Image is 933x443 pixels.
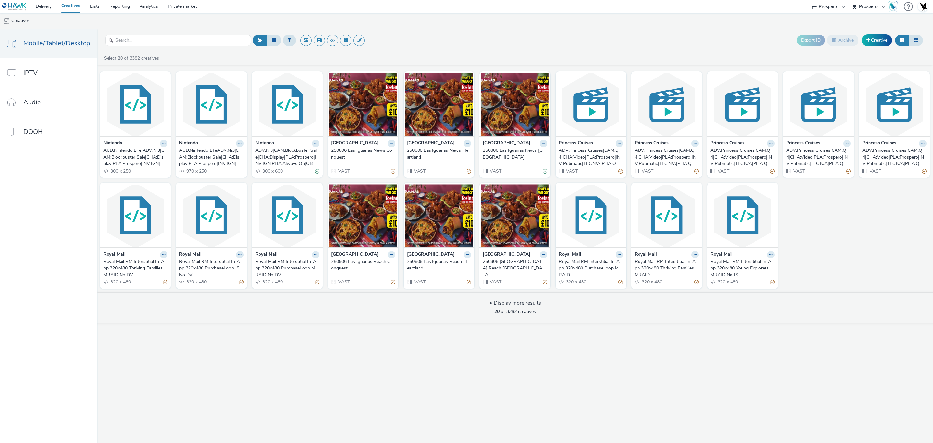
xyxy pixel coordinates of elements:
[633,73,700,136] img: ADV:Princess Cruises|CAM:Q4|CHA:Video|PLA:Prospero|INV:Pubmatic|TEC:N/A|PHA:Q4 2025|OBJ:Considera...
[405,73,473,136] img: 250806 Las Iguanas News Heartland visual
[178,184,245,247] img: Royal Mail RM Interstitial In-App 320x480 PurchaseLoop JS No DV visual
[827,35,858,46] button: Archive
[559,140,593,147] strong: Princess Cruises
[635,147,696,167] div: ADV:Princess Cruises|CAM:Q4|CHA:Video|PLA:Prospero|INV:Pubmatic|TEC:N/A|PHA:Q4 2025|OBJ:Considera...
[846,168,851,174] div: Partially valid
[23,39,90,48] span: Mobile/Tablet/Desktop
[489,279,501,285] span: VAST
[786,147,848,167] div: ADV:Princess Cruises|CAM:Q4|CHA:Video|PLA:Prospero|INV:Pubmatic|TEC:N/A|PHA:Q4 2025|OBJ:Considera...
[710,258,775,278] a: Royal Mail RM Interstitial In-App 320x480 Young Explorers MRAID No JS
[635,258,699,278] a: Royal Mail RM Interstitial In-App 320x480 Thriving Families MRAID
[710,251,733,258] strong: Royal Mail
[709,184,776,247] img: Royal Mail RM Interstitial In-App 320x480 Young Explorers MRAID No JS visual
[186,279,207,285] span: 320 x 480
[255,258,319,278] a: Royal Mail RM Interstitial In-App 320x480 PurchaseLoop MRAID No DV
[466,168,471,174] div: Partially valid
[179,258,243,278] a: Royal Mail RM Interstitial In-App 320x480 PurchaseLoop JS No DV
[710,140,744,147] strong: Princess Cruises
[557,73,625,136] img: ADV:Princess Cruises|CAM:Q4|CHA:Video|PLA:Prospero|INV:Pubmatic|TEC:N/A|PHA:Q4 2025|OBJ:Considera...
[255,147,319,167] a: ADV:Ni3|CAM:Blockbuster Sale|CHA:Display|PLA:Prospero|INV:IGN|PHA:Always On|OBJ:Awareness|BME:PMP...
[565,168,578,174] span: VAST
[710,258,772,278] div: Royal Mail RM Interstitial In-App 320x480 Young Explorers MRAID No JS
[797,35,825,45] button: Export ID
[557,184,625,247] img: Royal Mail RM Interstitial In-App 320x480 PurchaseLoop MRAID visual
[178,73,245,136] img: AUD:Nintendo LifeADV:Ni3|CAM:Blockbuster Sale|CHA:Display|PLA:Prospero|INV:IGN|PHA:Always On|OBJ:...
[331,258,393,272] div: 250806 Las Iguanas Reach Conquest
[559,147,620,167] div: ADV:Princess Cruises|CAM:Q4|CHA:Video|PLA:Prospero|INV:Pubmatic|TEC:N/A|PHA:Q4 2025|OBJ:Considera...
[770,168,775,174] div: Partially valid
[255,140,274,147] strong: Nintendo
[918,2,928,11] img: Account UK
[103,258,165,278] div: Royal Mail RM Interstitial In-App 320x480 Thriving Families MRAID No DV
[559,258,623,278] a: Royal Mail RM Interstitial In-App 320x480 PurchaseLoop MRAID
[785,73,852,136] img: ADV:Princess Cruises|CAM:Q4|CHA:Video|PLA:Prospero|INV:Pubmatic|TEC:N/A|PHA:Q4 2025|OBJ:Considera...
[862,147,927,167] a: ADV:Princess Cruises|CAM:Q4|CHA:Video|PLA:Prospero|INV:Pubmatic|TEC:N/A|PHA:Q4 2025|OBJ:Considera...
[163,279,167,286] div: Partially valid
[709,73,776,136] img: ADV:Princess Cruises|CAM:Q4|CHA:Video|PLA:Prospero|INV:Pubmatic|TEC:N/A|PHA:Q4 2025|OBJ:Considera...
[869,168,881,174] span: VAST
[633,184,700,247] img: Royal Mail RM Interstitial In-App 320x480 Thriving Families MRAID visual
[618,279,623,286] div: Partially valid
[407,258,468,272] div: 250806 Las Iguanas Reach Heartland
[179,147,243,167] a: AUD:Nintendo LifeADV:Ni3|CAM:Blockbuster Sale|CHA:Display|PLA:Prospero|INV:IGN|PHA:Always On|OBJ:...
[254,184,321,247] img: Royal Mail RM Interstitial In-App 320x480 PurchaseLoop MRAID No DV visual
[481,184,548,247] img: 250806 Las Iguanas Reach London visual
[717,279,738,285] span: 320 x 480
[331,258,395,272] a: 250806 Las Iguanas Reach Conquest
[710,147,775,167] a: ADV:Princess Cruises|CAM:Q4|CHA:Video|PLA:Prospero|INV:Pubmatic|TEC:N/A|PHA:Q4 2025|OBJ:Considera...
[338,168,350,174] span: VAST
[481,73,548,136] img: 250806 Las Iguanas News London visual
[179,140,198,147] strong: Nintendo
[888,1,901,12] a: Hawk Academy
[489,168,501,174] span: VAST
[179,251,202,258] strong: Royal Mail
[793,168,805,174] span: VAST
[331,147,395,161] a: 250806 Las Iguanas News Conquest
[559,258,620,278] div: Royal Mail RM Interstitial In-App 320x480 PurchaseLoop MRAID
[710,147,772,167] div: ADV:Princess Cruises|CAM:Q4|CHA:Video|PLA:Prospero|INV:Pubmatic|TEC:N/A|PHA:Q4 2025|OBJ:Considera...
[407,251,455,258] strong: [GEOGRAPHIC_DATA]
[861,73,928,136] img: ADV:Princess Cruises|CAM:Q4|CHA:Video|PLA:Prospero|INV:Pubmatic|TEC:N/A|PHA:Q4 2025|OBJ:Considera...
[329,73,397,136] img: 250806 Las Iguanas News Conquest visual
[103,147,165,167] div: AUD:Nintendo Life|ADV:Ni3|CAM:Blockbuster Sale|CHA:Display|PLA:Prospero|INV:IGN|PHA:Always On|OBJ...
[391,168,395,174] div: Partially valid
[407,147,471,161] a: 250806 Las Iguanas News Heartland
[543,279,547,286] div: Partially valid
[786,140,820,147] strong: Princess Cruises
[641,168,653,174] span: VAST
[483,147,544,161] div: 250806 Las Iguanas News [GEOGRAPHIC_DATA]
[618,168,623,174] div: Partially valid
[110,279,131,285] span: 320 x 480
[315,168,319,174] div: Valid
[862,147,924,167] div: ADV:Princess Cruises|CAM:Q4|CHA:Video|PLA:Prospero|INV:Pubmatic|TEC:N/A|PHA:Q4 2025|OBJ:Considera...
[565,279,586,285] span: 320 x 480
[103,140,122,147] strong: Nintendo
[862,140,896,147] strong: Princess Cruises
[103,258,167,278] a: Royal Mail RM Interstitial In-App 320x480 Thriving Families MRAID No DV
[483,258,544,278] div: 250806 [GEOGRAPHIC_DATA] Reach [GEOGRAPHIC_DATA]
[23,68,38,78] span: IPTV
[888,1,898,12] img: Hawk Academy
[179,258,241,278] div: Royal Mail RM Interstitial In-App 320x480 PurchaseLoop JS No DV
[786,147,850,167] a: ADV:Princess Cruises|CAM:Q4|CHA:Video|PLA:Prospero|INV:Pubmatic|TEC:N/A|PHA:Q4 2025|OBJ:Considera...
[641,279,662,285] span: 320 x 480
[413,168,426,174] span: VAST
[315,279,319,286] div: Partially valid
[770,279,775,286] div: Partially valid
[635,251,657,258] strong: Royal Mail
[559,147,623,167] a: ADV:Princess Cruises|CAM:Q4|CHA:Video|PLA:Prospero|INV:Pubmatic|TEC:N/A|PHA:Q4 2025|OBJ:Considera...
[255,258,317,278] div: Royal Mail RM Interstitial In-App 320x480 PurchaseLoop MRAID No DV
[895,35,909,46] button: Grid
[254,73,321,136] img: ADV:Ni3|CAM:Blockbuster Sale|CHA:Display|PLA:Prospero|INV:IGN|PHA:Always On|OBJ:Awareness|BME:PMP...
[103,251,126,258] strong: Royal Mail
[102,73,169,136] img: AUD:Nintendo Life|ADV:Ni3|CAM:Blockbuster Sale|CHA:Display|PLA:Prospero|INV:IGN|PHA:Always On|OBJ...
[331,251,379,258] strong: [GEOGRAPHIC_DATA]
[483,258,547,278] a: 250806 [GEOGRAPHIC_DATA] Reach [GEOGRAPHIC_DATA]
[922,168,927,174] div: Partially valid
[405,184,473,247] img: 250806 Las Iguanas Reach Heartland visual
[635,147,699,167] a: ADV:Princess Cruises|CAM:Q4|CHA:Video|PLA:Prospero|INV:Pubmatic|TEC:N/A|PHA:Q4 2025|OBJ:Considera...
[102,184,169,247] img: Royal Mail RM Interstitial In-App 320x480 Thriving Families MRAID No DV visual
[391,279,395,286] div: Partially valid
[262,168,283,174] span: 300 x 600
